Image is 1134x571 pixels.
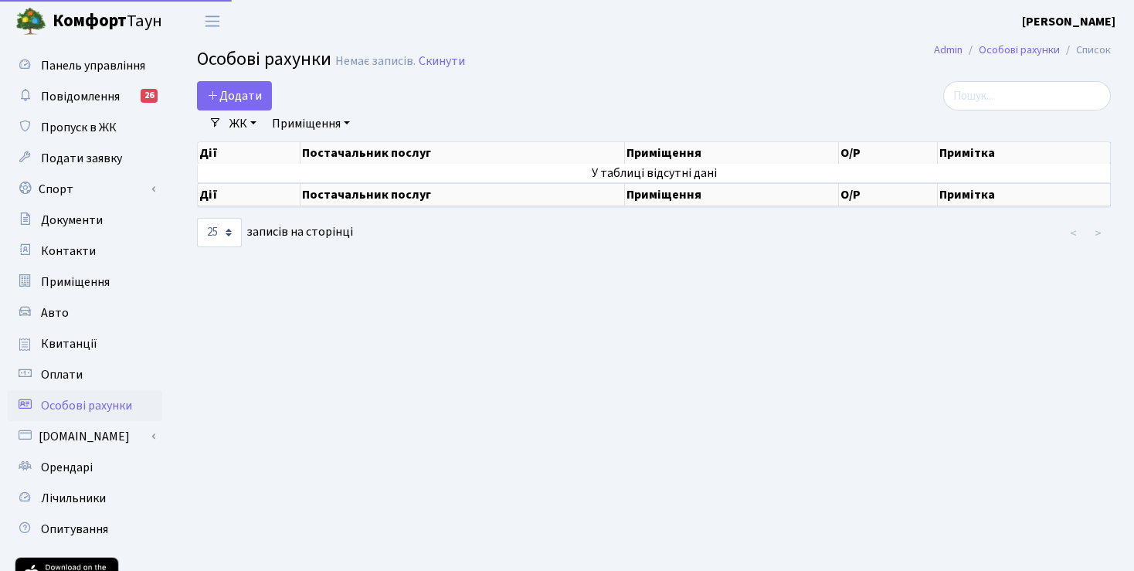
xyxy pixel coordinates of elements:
a: Admin [934,42,963,58]
span: Пропуск в ЖК [41,119,117,136]
a: Приміщення [266,110,356,137]
th: Приміщення [625,183,839,206]
a: Квитанції [8,328,162,359]
a: Опитування [8,514,162,545]
a: Приміщення [8,267,162,297]
span: Опитування [41,521,108,538]
li: Список [1060,42,1111,59]
th: О/Р [839,142,938,164]
a: Лічильники [8,483,162,514]
span: Таун [53,8,162,35]
a: Особові рахунки [8,390,162,421]
a: Авто [8,297,162,328]
a: Додати [197,81,272,110]
a: ЖК [223,110,263,137]
a: Оплати [8,359,162,390]
a: Скинути [419,54,465,69]
a: Документи [8,205,162,236]
a: Орендарі [8,452,162,483]
a: [DOMAIN_NAME] [8,421,162,452]
th: Дії [198,183,300,206]
a: Контакти [8,236,162,267]
select: записів на сторінці [197,218,242,247]
img: logo.png [15,6,46,37]
th: Приміщення [625,142,839,164]
a: Подати заявку [8,143,162,174]
span: Повідомлення [41,88,120,105]
th: Постачальник послуг [300,183,625,206]
span: Квитанції [41,335,97,352]
th: Примітка [938,183,1111,206]
a: Спорт [8,174,162,205]
span: Особові рахунки [41,397,132,414]
span: Панель управління [41,57,145,74]
span: Орендарі [41,459,93,476]
a: [PERSON_NAME] [1022,12,1115,31]
a: Пропуск в ЖК [8,112,162,143]
td: У таблиці відсутні дані [198,164,1111,182]
span: Документи [41,212,103,229]
button: Переключити навігацію [193,8,232,34]
label: записів на сторінці [197,218,353,247]
input: Пошук... [943,81,1111,110]
b: [PERSON_NAME] [1022,13,1115,30]
span: Оплати [41,366,83,383]
nav: breadcrumb [911,34,1134,66]
span: Подати заявку [41,150,122,167]
span: Лічильники [41,490,106,507]
th: Примітка [938,142,1111,164]
th: Дії [198,142,300,164]
b: Комфорт [53,8,127,33]
a: Особові рахунки [979,42,1060,58]
a: Повідомлення26 [8,81,162,112]
a: Панель управління [8,50,162,81]
span: Додати [207,87,262,104]
div: Немає записів. [335,54,416,69]
span: Приміщення [41,274,110,291]
span: Особові рахунки [197,46,331,73]
div: 26 [141,89,158,103]
th: О/Р [839,183,938,206]
th: Постачальник послуг [300,142,625,164]
span: Контакти [41,243,96,260]
span: Авто [41,304,69,321]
